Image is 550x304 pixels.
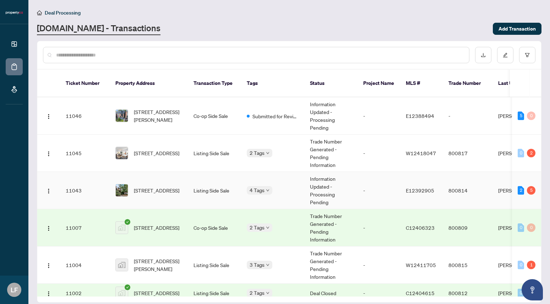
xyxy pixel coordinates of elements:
[134,224,179,232] span: [STREET_ADDRESS]
[60,172,110,209] td: 11043
[493,23,541,35] button: Add Transaction
[492,209,546,246] td: [PERSON_NAME]
[188,172,241,209] td: Listing Side Sale
[492,70,546,97] th: Last Updated By
[266,151,269,155] span: down
[116,147,128,159] img: thumbnail-img
[188,70,241,97] th: Transaction Type
[43,185,54,196] button: Logo
[134,257,182,273] span: [STREET_ADDRESS][PERSON_NAME]
[406,187,434,194] span: E12392905
[188,135,241,172] td: Listing Side Sale
[358,246,400,284] td: -
[45,10,81,16] span: Deal Processing
[443,284,492,303] td: 800812
[37,10,42,15] span: home
[6,11,23,15] img: logo
[60,209,110,246] td: 11007
[443,209,492,246] td: 800809
[358,284,400,303] td: -
[43,147,54,159] button: Logo
[443,246,492,284] td: 800815
[481,53,486,58] span: download
[519,47,535,63] button: filter
[304,135,358,172] td: Trade Number Generated - Pending Information
[46,263,51,268] img: Logo
[46,151,51,157] img: Logo
[304,97,358,135] td: Information Updated - Processing Pending
[116,184,128,196] img: thumbnail-img
[406,150,436,156] span: W12418047
[250,289,265,297] span: 2 Tags
[250,186,265,194] span: 4 Tags
[527,112,535,120] div: 0
[116,222,128,234] img: thumbnail-img
[443,135,492,172] td: 800817
[266,189,269,192] span: down
[46,188,51,194] img: Logo
[499,23,536,34] span: Add Transaction
[358,70,400,97] th: Project Name
[46,114,51,119] img: Logo
[188,246,241,284] td: Listing Side Sale
[518,186,524,195] div: 2
[11,285,18,295] span: LF
[304,284,358,303] td: Deal Closed
[406,113,434,119] span: E12388494
[358,172,400,209] td: -
[475,47,491,63] button: download
[43,222,54,233] button: Logo
[406,262,436,268] span: W12411705
[358,209,400,246] td: -
[497,47,513,63] button: edit
[492,97,546,135] td: [PERSON_NAME]
[503,53,508,58] span: edit
[518,149,524,157] div: 0
[241,70,304,97] th: Tags
[406,290,435,296] span: C12404615
[304,70,358,97] th: Status
[518,261,524,269] div: 0
[188,284,241,303] td: Listing Side Sale
[304,172,358,209] td: Information Updated - Processing Pending
[60,284,110,303] td: 11002
[37,22,160,35] a: [DOMAIN_NAME] - Transactions
[250,261,265,269] span: 3 Tags
[116,110,128,122] img: thumbnail-img
[527,261,535,269] div: 1
[125,284,130,290] span: check-circle
[406,224,435,231] span: C12406323
[527,223,535,232] div: 0
[252,112,299,120] span: Submitted for Review
[304,246,358,284] td: Trade Number Generated - Pending Information
[266,291,269,295] span: down
[134,108,182,124] span: [STREET_ADDRESS][PERSON_NAME]
[116,259,128,271] img: thumbnail-img
[134,149,179,157] span: [STREET_ADDRESS]
[522,279,543,300] button: Open asap
[134,289,179,297] span: [STREET_ADDRESS]
[400,70,443,97] th: MLS #
[358,135,400,172] td: -
[60,246,110,284] td: 11004
[492,284,546,303] td: [PERSON_NAME]
[43,287,54,299] button: Logo
[46,226,51,231] img: Logo
[443,97,492,135] td: -
[110,70,188,97] th: Property Address
[250,149,265,157] span: 2 Tags
[492,172,546,209] td: [PERSON_NAME]
[304,209,358,246] td: Trade Number Generated - Pending Information
[443,172,492,209] td: 800814
[266,226,269,229] span: down
[188,209,241,246] td: Co-op Side Sale
[43,110,54,121] button: Logo
[518,223,524,232] div: 0
[358,97,400,135] td: -
[125,219,130,225] span: check-circle
[250,223,265,232] span: 2 Tags
[492,135,546,172] td: [PERSON_NAME]
[518,289,524,297] div: 0
[518,112,524,120] div: 5
[525,53,530,58] span: filter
